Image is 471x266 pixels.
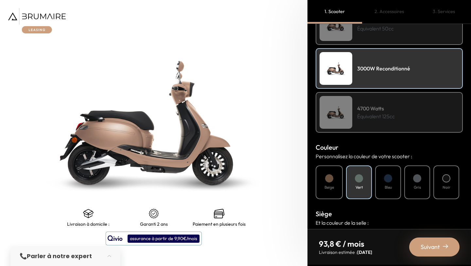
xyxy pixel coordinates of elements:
[357,25,394,32] p: Équivalent 50cc
[148,208,159,219] img: certificat-de-garantie.png
[193,221,246,227] p: Paiement en plusieurs fois
[316,219,463,227] p: Et la couleur de la selle :
[8,8,66,33] img: Brumaire Leasing
[140,221,168,227] p: Garanti 2 ans
[357,249,372,255] span: [DATE]
[385,184,392,190] h4: Bleu
[443,184,450,190] h4: Noir
[320,52,352,85] img: Scooter Leasing
[128,235,200,243] div: assurance à partir de 9,90€/mois
[357,104,395,112] h4: 4700 Watts
[414,184,421,190] h4: Gris
[108,235,123,242] img: logo qivio
[319,249,372,256] p: Livraison estimée :
[357,112,395,120] p: Équivalent 125cc
[106,232,202,245] button: assurance à partir de 9,90€/mois
[443,244,448,249] img: right-arrow-2.png
[316,142,463,152] h3: Couleur
[214,208,224,219] img: credit-cards.png
[319,238,372,249] p: 93,8 € / mois
[316,152,463,160] p: Personnalisez la couleur de votre scooter :
[421,242,440,252] span: Suivant
[356,184,363,190] h4: Vert
[357,65,410,72] h4: 3000W Reconditionné
[320,96,352,129] img: Scooter Leasing
[316,209,463,219] h3: Siège
[67,221,110,227] p: Livraison à domicile :
[324,184,334,190] h4: Beige
[83,208,94,219] img: shipping.png
[320,8,352,41] img: Scooter Leasing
